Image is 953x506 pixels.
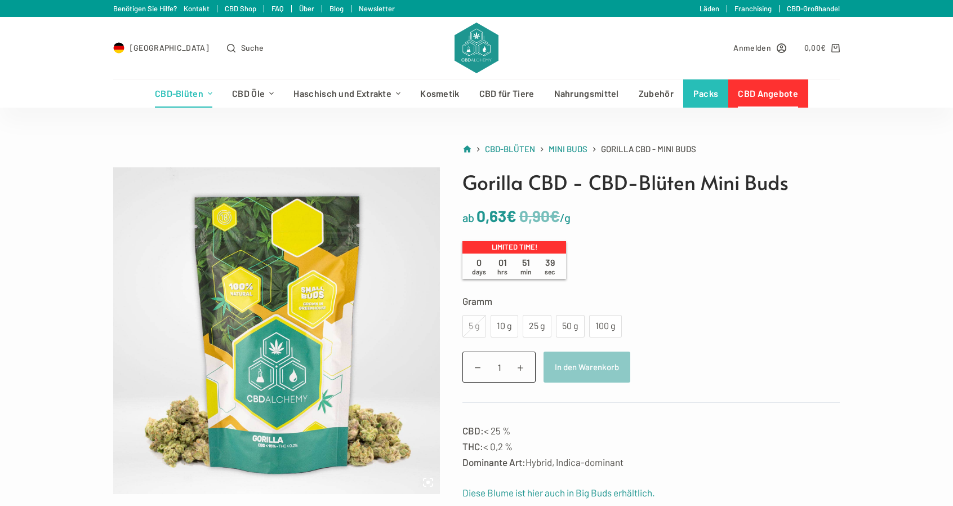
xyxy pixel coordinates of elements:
span: sec [545,268,555,276]
button: In den Warenkorb [544,352,630,383]
span: 39 [538,257,562,276]
a: CBD-Blüten [485,142,535,156]
a: Packs [683,79,728,108]
a: Anmelden [733,41,786,54]
a: Blog [329,4,344,13]
img: smallbuds-gorilla_cbd-doypack-v1b [113,167,440,494]
div: 100 g [596,319,615,334]
a: Shopping cart [804,41,840,54]
p: < 25 % < 0,2 % Hybrid, Indica-dominant [462,423,840,470]
a: Läden [700,4,719,13]
h1: Gorilla CBD - CBD-Blüten Mini Buds [462,167,840,197]
bdi: 0,00 [804,43,826,52]
a: Über [299,4,314,13]
strong: Dominante Art: [462,456,526,468]
label: Gramm [462,293,840,309]
span: 0 [467,257,491,276]
span: [GEOGRAPHIC_DATA] [130,41,209,54]
a: CBD-Großhandel [787,4,840,13]
button: Open search form [227,41,264,54]
a: Diese Blume ist hier auch in Big Buds erhältlich. [462,487,655,498]
span: Anmelden [733,41,771,54]
span: ab [462,211,474,224]
a: Haschisch und Extrakte [284,79,411,108]
span: Mini Buds [549,144,587,154]
a: CBD-Blüten [145,79,222,108]
span: CBD-Blüten [485,144,535,154]
input: Produktmenge [462,352,536,383]
strong: THC: [462,441,483,452]
span: € [821,43,826,52]
a: CBD für Tiere [469,79,544,108]
a: Kosmetik [411,79,469,108]
div: 10 g [497,319,511,334]
p: Limited time! [462,241,566,254]
img: CBD Alchemy [455,23,498,73]
a: CBD Angebote [728,79,808,108]
span: € [550,206,560,225]
a: Newsletter [359,4,395,13]
a: Zubehör [629,79,683,108]
a: CBD Öle [222,79,284,108]
a: Benötigen Sie Hilfe? Kontakt [113,4,210,13]
span: 01 [491,257,514,276]
span: min [520,268,532,276]
bdi: 0,63 [476,206,516,225]
a: Franchising [734,4,772,13]
a: FAQ [271,4,284,13]
div: 25 g [529,319,545,334]
strong: CBD: [462,425,484,436]
a: Mini Buds [549,142,587,156]
a: Select Country [113,41,209,54]
bdi: 0,90 [519,206,560,225]
a: Nahrungsmittel [544,79,629,108]
span: /g [560,211,571,224]
nav: Header-Menü [145,79,808,108]
div: 50 g [563,319,578,334]
span: Suche [241,41,264,54]
span: 51 [514,257,538,276]
span: Gorilla CBD - Mini Buds [601,142,696,156]
a: CBD Shop [225,4,256,13]
span: hrs [497,268,507,276]
img: DE Flag [113,42,124,54]
span: € [506,206,516,225]
span: days [472,268,486,276]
